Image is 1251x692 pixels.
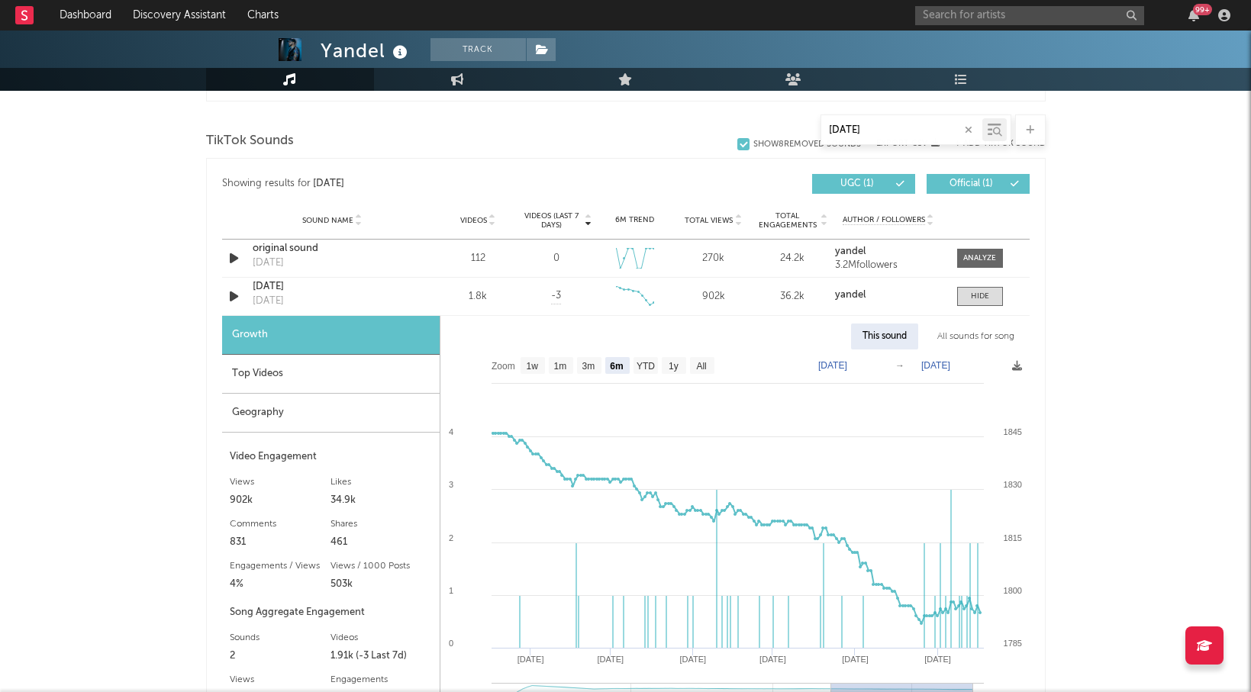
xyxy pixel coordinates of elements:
[222,355,440,394] div: Top Videos
[430,38,526,61] button: Track
[843,215,925,225] span: Author / Followers
[835,290,941,301] a: yandel
[926,323,1026,349] div: All sounds for song
[330,515,432,533] div: Shares
[330,533,432,552] div: 461
[517,655,543,664] text: [DATE]
[222,316,440,355] div: Growth
[443,289,514,304] div: 1.8k
[1003,533,1021,542] text: 1815
[756,289,827,304] div: 36.2k
[756,251,827,266] div: 24.2k
[253,279,412,295] a: [DATE]
[230,533,331,552] div: 831
[253,294,284,309] div: [DATE]
[492,361,515,372] text: Zoom
[230,671,331,689] div: Views
[553,361,566,372] text: 1m
[230,603,432,622] div: Song Aggregate Engagement
[895,360,904,371] text: →
[230,491,331,510] div: 902k
[921,360,950,371] text: [DATE]
[330,671,432,689] div: Engagements
[448,427,453,436] text: 4
[222,394,440,433] div: Geography
[835,290,866,300] strong: yandel
[230,515,331,533] div: Comments
[915,6,1144,25] input: Search for artists
[1193,4,1212,15] div: 99 +
[230,629,331,647] div: Sounds
[526,361,538,372] text: 1w
[230,473,331,491] div: Views
[636,361,654,372] text: YTD
[597,655,624,664] text: [DATE]
[553,251,559,266] div: 0
[822,179,892,188] span: UGC ( 1 )
[812,174,915,194] button: UGC(1)
[599,214,670,226] div: 6M Trend
[759,655,786,664] text: [DATE]
[756,211,818,230] span: Total Engagements
[582,361,595,372] text: 3m
[678,289,749,304] div: 902k
[330,647,432,665] div: 1.91k (-3 Last 7d)
[1003,427,1021,436] text: 1845
[253,256,284,271] div: [DATE]
[230,575,331,594] div: 4%
[230,448,432,466] div: Video Engagement
[610,361,623,372] text: 6m
[448,480,453,489] text: 3
[924,655,951,664] text: [DATE]
[460,216,487,225] span: Videos
[927,174,1030,194] button: Official(1)
[253,241,412,256] a: original sound
[443,251,514,266] div: 112
[1188,9,1199,21] button: 99+
[448,639,453,648] text: 0
[230,647,331,665] div: 2
[330,473,432,491] div: Likes
[330,575,432,594] div: 503k
[448,586,453,595] text: 1
[669,361,679,372] text: 1y
[835,260,941,271] div: 3.2M followers
[1003,639,1021,648] text: 1785
[230,557,331,575] div: Engagements / Views
[1003,480,1021,489] text: 1830
[821,124,982,137] input: Search by song name or URL
[551,288,561,304] span: -3
[679,655,706,664] text: [DATE]
[330,629,432,647] div: Videos
[448,533,453,542] text: 2
[685,216,733,225] span: Total Views
[313,175,344,193] div: [DATE]
[835,246,866,256] strong: yandel
[937,179,1007,188] span: Official ( 1 )
[678,251,749,266] div: 270k
[222,174,626,194] div: Showing results for
[835,246,941,257] a: yandel
[302,216,353,225] span: Sound Name
[521,211,582,230] span: Videos (last 7 days)
[696,361,706,372] text: All
[851,323,918,349] div: This sound
[1003,586,1021,595] text: 1800
[330,557,432,575] div: Views / 1000 Posts
[818,360,847,371] text: [DATE]
[842,655,869,664] text: [DATE]
[330,491,432,510] div: 34.9k
[321,38,411,63] div: Yandel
